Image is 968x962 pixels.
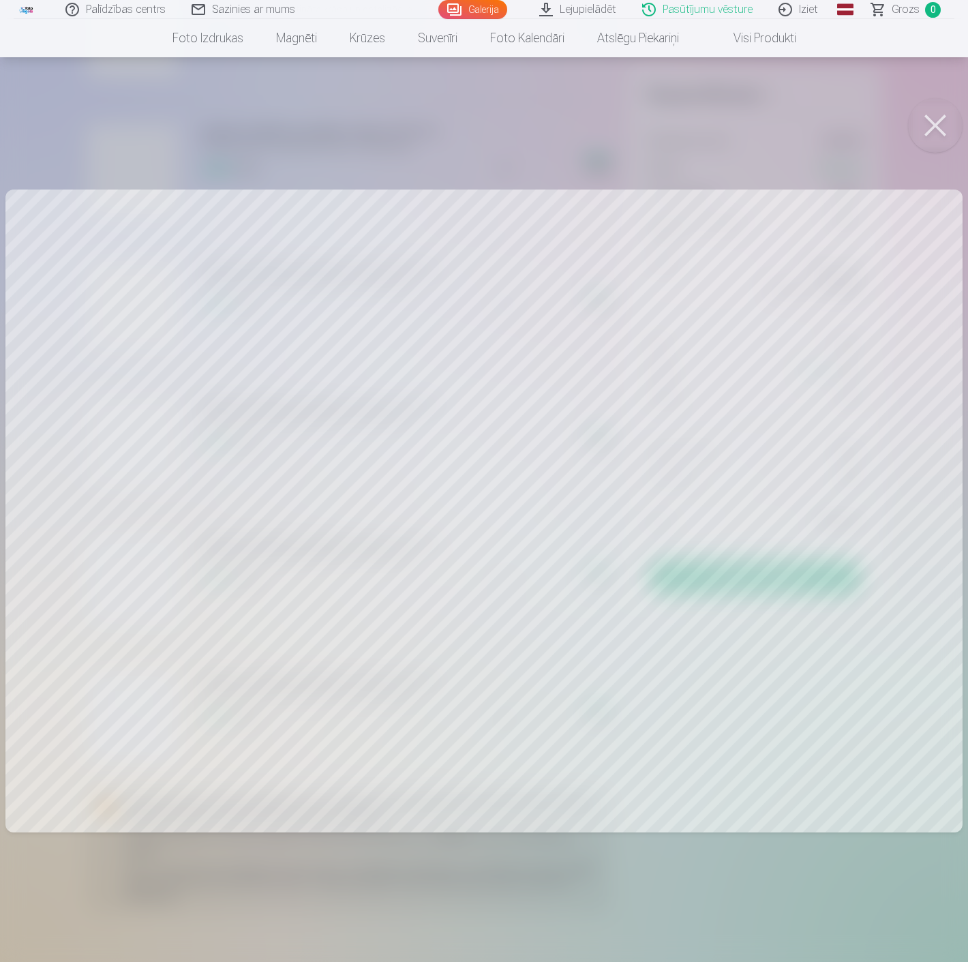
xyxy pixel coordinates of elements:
[695,19,813,57] a: Visi produkti
[474,19,581,57] a: Foto kalendāri
[925,2,941,18] span: 0
[260,19,333,57] a: Magnēti
[19,5,34,14] img: /fa1
[156,19,260,57] a: Foto izdrukas
[333,19,402,57] a: Krūzes
[402,19,474,57] a: Suvenīri
[892,1,920,18] span: Grozs
[581,19,695,57] a: Atslēgu piekariņi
